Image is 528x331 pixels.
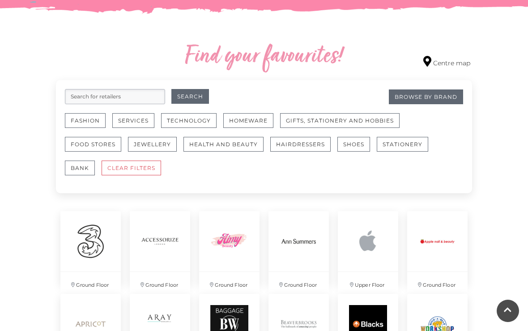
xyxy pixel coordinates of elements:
[128,137,183,161] a: Jewellery
[161,113,223,137] a: Technology
[195,207,264,289] a: Ground Floor
[268,272,329,294] p: Ground Floor
[102,161,161,175] button: CLEAR FILTERS
[377,137,435,161] a: Stationery
[183,137,270,161] a: Health and Beauty
[389,89,463,104] a: Browse By Brand
[128,42,400,71] h2: Find your favourites!
[333,207,403,289] a: Upper Floor
[377,137,428,152] button: Stationery
[337,137,370,152] button: Shoes
[102,161,168,184] a: CLEAR FILTERS
[65,137,121,152] button: Food Stores
[403,207,472,289] a: Ground Floor
[270,137,331,152] button: Hairdressers
[223,113,273,128] button: Homeware
[337,137,377,161] a: Shoes
[65,89,165,104] input: Search for retailers
[199,272,260,294] p: Ground Floor
[128,137,177,152] button: Jewellery
[280,113,400,128] button: Gifts, Stationery and Hobbies
[130,272,190,294] p: Ground Floor
[423,56,470,68] a: Centre map
[65,161,102,184] a: Bank
[161,113,217,128] button: Technology
[112,113,161,137] a: Services
[223,113,280,137] a: Homeware
[125,207,195,289] a: Ground Floor
[65,161,95,175] button: Bank
[338,272,398,294] p: Upper Floor
[171,89,209,104] button: Search
[65,113,106,128] button: Fashion
[65,137,128,161] a: Food Stores
[407,272,468,294] p: Ground Floor
[60,272,121,294] p: Ground Floor
[280,113,406,137] a: Gifts, Stationery and Hobbies
[56,207,125,289] a: Ground Floor
[65,113,112,137] a: Fashion
[270,137,337,161] a: Hairdressers
[183,137,264,152] button: Health and Beauty
[264,207,333,289] a: Ground Floor
[112,113,154,128] button: Services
